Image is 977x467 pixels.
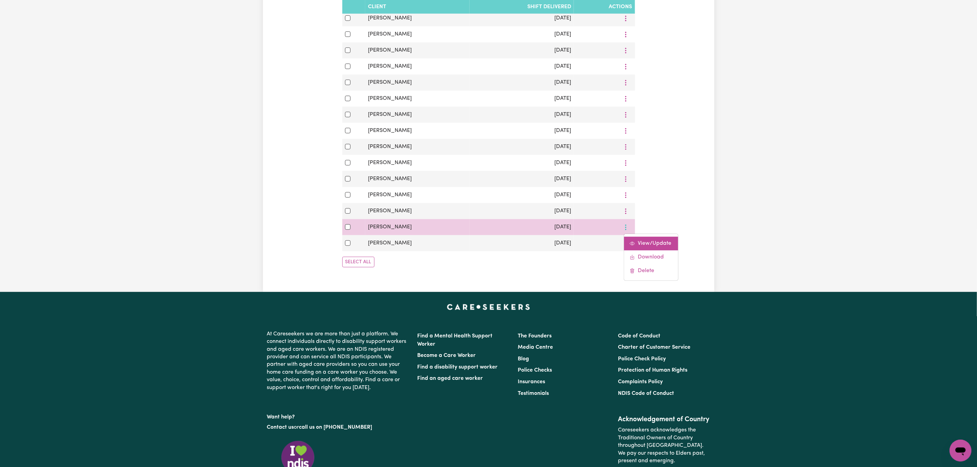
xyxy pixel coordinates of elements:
span: [PERSON_NAME] [368,208,412,214]
a: Media Centre [518,345,553,350]
span: [PERSON_NAME] [368,80,412,85]
td: [DATE] [470,187,574,203]
span: [PERSON_NAME] [368,176,412,182]
span: [PERSON_NAME] [368,240,412,246]
span: View/Update [638,241,671,246]
a: Delete this shift note [624,264,678,278]
a: Police Check Policy [618,356,666,362]
a: Insurances [518,379,545,385]
span: [PERSON_NAME] [368,192,412,198]
td: [DATE] [470,58,574,75]
button: More options [619,125,632,136]
td: [DATE] [470,203,574,219]
a: Find a disability support worker [418,364,498,370]
td: [DATE] [470,75,574,91]
p: or [267,421,409,434]
p: At Careseekers we are more than just a platform. We connect individuals directly to disability su... [267,328,409,394]
button: More options [619,77,632,88]
div: More options [624,233,678,281]
a: call us on [PHONE_NUMBER] [299,425,372,430]
button: More options [619,45,632,56]
button: More options [619,13,632,24]
a: Protection of Human Rights [618,368,687,373]
span: [PERSON_NAME] [368,15,412,21]
span: [PERSON_NAME] [368,112,412,117]
td: [DATE] [470,91,574,107]
a: Charter of Customer Service [618,345,690,350]
a: Download [624,250,678,264]
span: [PERSON_NAME] [368,48,412,53]
button: More options [619,206,632,216]
td: [DATE] [470,123,574,139]
span: [PERSON_NAME] [368,224,412,230]
button: More options [619,93,632,104]
button: More options [619,222,632,232]
td: [DATE] [470,235,574,251]
button: More options [619,142,632,152]
button: More options [619,190,632,200]
button: More options [619,158,632,168]
a: Police Checks [518,368,552,373]
a: The Founders [518,333,552,339]
a: Complaints Policy [618,379,663,385]
td: [DATE] [470,219,574,235]
a: Blog [518,356,529,362]
span: [PERSON_NAME] [368,31,412,37]
span: [PERSON_NAME] [368,64,412,69]
button: More options [619,238,632,249]
td: [DATE] [470,155,574,171]
td: [DATE] [470,107,574,123]
a: Code of Conduct [618,333,660,339]
a: Contact us [267,425,294,430]
a: Find an aged care worker [418,376,483,381]
td: [DATE] [470,42,574,58]
td: [DATE] [470,171,574,187]
iframe: Button to launch messaging window, conversation in progress [950,440,972,462]
span: [PERSON_NAME] [368,144,412,149]
button: More options [619,174,632,184]
h2: Acknowledgement of Country [618,415,710,424]
span: [PERSON_NAME] [368,160,412,165]
a: Find a Mental Health Support Worker [418,333,493,347]
a: View/Update [624,237,678,250]
button: Select All [342,257,374,267]
a: Become a Care Worker [418,353,476,358]
td: [DATE] [470,26,574,42]
a: Testimonials [518,391,549,396]
button: More options [619,109,632,120]
a: Careseekers home page [447,304,530,310]
td: [DATE] [470,10,574,26]
a: NDIS Code of Conduct [618,391,674,396]
td: [DATE] [470,139,574,155]
p: Want help? [267,411,409,421]
span: [PERSON_NAME] [368,128,412,133]
button: More options [619,61,632,72]
span: [PERSON_NAME] [368,96,412,101]
span: Client [368,4,386,10]
button: More options [619,29,632,40]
